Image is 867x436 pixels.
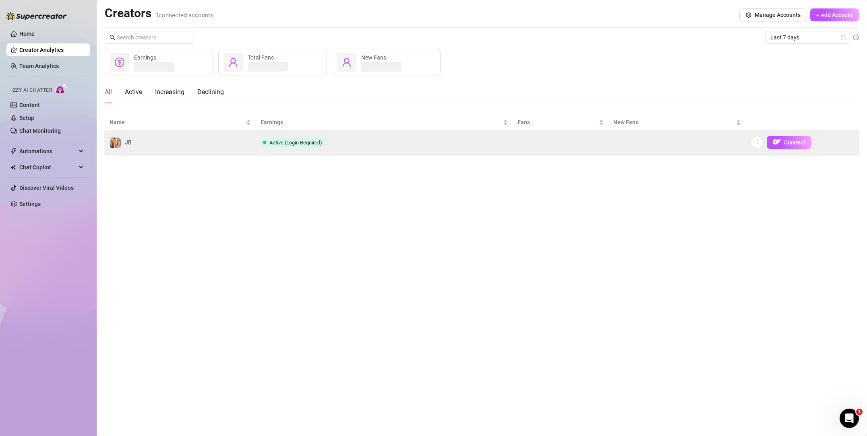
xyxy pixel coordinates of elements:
a: Setup [19,115,34,121]
div: Increasing [155,87,184,97]
span: Automations [19,145,77,158]
span: info-circle [853,35,859,40]
span: user [342,58,352,67]
span: Izzy AI Chatter [11,86,52,94]
button: OFConnect [767,136,811,149]
th: Name [105,115,256,130]
img: Chat Copilot [10,165,16,170]
span: Earnings [261,118,502,127]
div: All [105,87,112,97]
img: JB [110,137,121,148]
span: + Add Account [816,12,853,18]
img: logo-BBDzfeDw.svg [6,12,67,20]
input: Search creators [117,33,183,42]
iframe: Intercom live chat [840,409,859,428]
th: Earnings [256,115,513,130]
span: Total Fans [248,54,274,61]
span: Manage Accounts [755,12,801,18]
a: Chat Monitoring [19,128,61,134]
th: New Fans [608,115,746,130]
a: Settings [19,201,41,207]
h2: Creators [105,6,213,21]
div: Declining [197,87,224,97]
span: Last 7 days [770,31,845,43]
span: 1 connected accounts [155,12,213,19]
span: New Fans [361,54,386,61]
a: Home [19,31,35,37]
span: Connect [784,139,805,146]
button: Manage Accounts [739,8,807,21]
span: more [754,139,760,145]
a: Creator Analytics [19,43,84,56]
span: New Fans [613,118,735,127]
a: Content [19,102,40,108]
button: + Add Account [810,8,859,21]
a: Team Analytics [19,63,59,69]
span: user [228,58,238,67]
span: Chat Copilot [19,161,77,174]
th: Fans [513,115,608,130]
img: AI Chatter [55,83,68,95]
span: Fans [517,118,597,127]
span: 1 [856,409,863,415]
a: Discover Viral Videos [19,185,74,191]
span: JB [125,139,132,146]
span: search [110,35,115,40]
span: Name [110,118,244,127]
span: dollar-circle [115,58,124,67]
div: Active [125,87,142,97]
img: OF [773,138,781,146]
span: Earnings [134,54,156,61]
span: calendar [841,35,846,40]
span: thunderbolt [10,148,17,154]
span: Active (Login Required) [269,140,322,146]
span: setting [746,12,751,18]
